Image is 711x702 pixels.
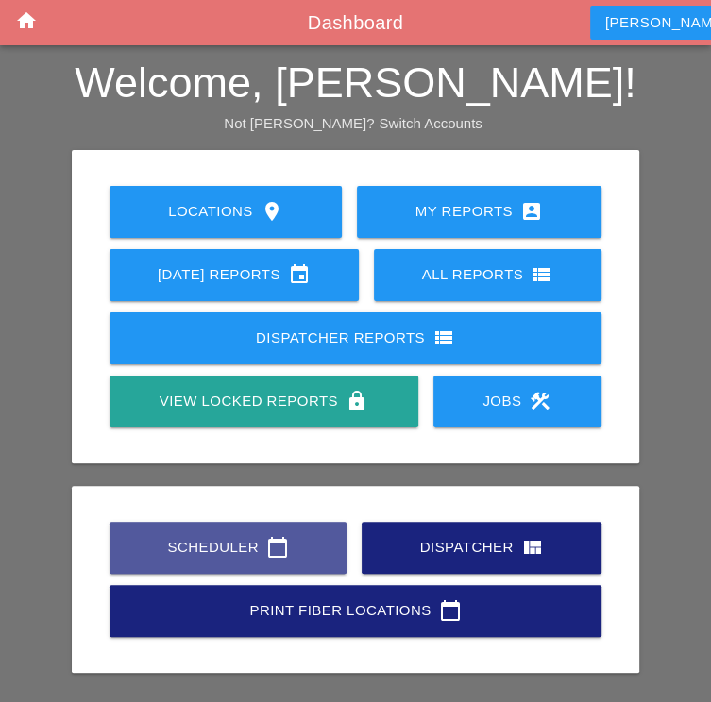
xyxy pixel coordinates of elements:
[529,390,551,412] i: construction
[288,263,311,286] i: event
[520,200,543,223] i: account_box
[439,599,462,622] i: calendar_today
[464,390,571,412] div: Jobs
[531,263,553,286] i: view_list
[392,536,571,559] div: Dispatcher
[357,186,601,238] a: My Reports
[140,200,312,223] div: Locations
[432,326,455,349] i: view_list
[362,522,601,574] a: Dispatcher
[140,326,571,349] div: Dispatcher Reports
[387,200,571,223] div: My Reports
[140,536,316,559] div: Scheduler
[110,585,601,637] a: Print Fiber Locations
[261,200,283,223] i: location_on
[110,376,418,427] a: View Locked Reports
[140,263,329,286] div: [DATE] Reports
[15,9,38,32] i: home
[140,390,388,412] div: View Locked Reports
[224,115,374,131] span: Not [PERSON_NAME]?
[140,599,571,622] div: Print Fiber Locations
[374,249,601,301] a: All Reports
[404,263,571,286] div: All Reports
[521,536,544,559] i: view_quilt
[266,536,289,559] i: calendar_today
[346,390,368,412] i: lock
[110,249,359,301] a: [DATE] Reports
[380,115,482,131] a: Switch Accounts
[110,186,342,238] a: Locations
[110,522,347,574] a: Scheduler
[110,312,601,364] a: Dispatcher Reports
[308,12,403,33] span: Dashboard
[433,376,601,427] a: Jobs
